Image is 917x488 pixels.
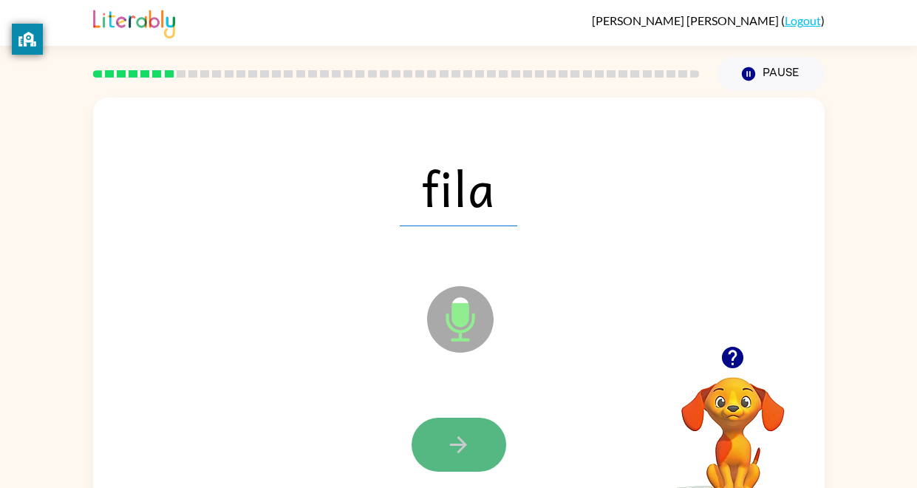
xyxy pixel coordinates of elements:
[93,6,175,38] img: Literably
[717,57,825,91] button: Pause
[592,13,825,27] div: ( )
[785,13,821,27] a: Logout
[592,13,781,27] span: [PERSON_NAME] [PERSON_NAME]
[12,24,43,55] button: privacy banner
[400,149,517,226] span: fila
